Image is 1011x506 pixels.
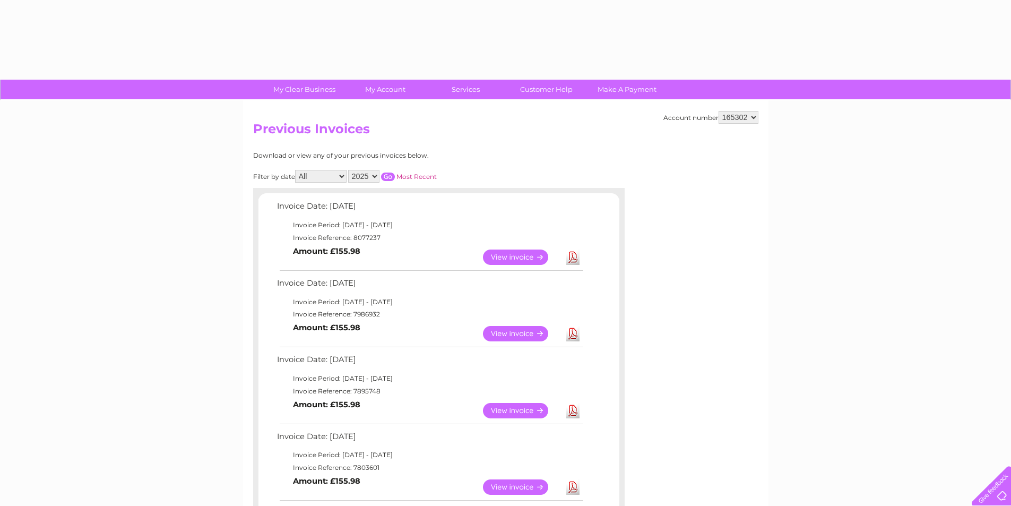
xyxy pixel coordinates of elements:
[293,323,360,332] b: Amount: £155.98
[274,308,585,321] td: Invoice Reference: 7986932
[274,372,585,385] td: Invoice Period: [DATE] - [DATE]
[583,80,671,99] a: Make A Payment
[274,296,585,308] td: Invoice Period: [DATE] - [DATE]
[293,400,360,409] b: Amount: £155.98
[274,219,585,231] td: Invoice Period: [DATE] - [DATE]
[253,170,532,183] div: Filter by date
[253,152,532,159] div: Download or view any of your previous invoices below.
[483,479,561,495] a: View
[503,80,590,99] a: Customer Help
[274,353,585,372] td: Invoice Date: [DATE]
[274,430,585,449] td: Invoice Date: [DATE]
[341,80,429,99] a: My Account
[483,403,561,418] a: View
[422,80,509,99] a: Services
[566,326,580,341] a: Download
[274,276,585,296] td: Invoice Date: [DATE]
[274,231,585,244] td: Invoice Reference: 8077237
[274,385,585,398] td: Invoice Reference: 7895748
[274,449,585,461] td: Invoice Period: [DATE] - [DATE]
[483,326,561,341] a: View
[566,250,580,265] a: Download
[293,246,360,256] b: Amount: £155.98
[274,199,585,219] td: Invoice Date: [DATE]
[566,403,580,418] a: Download
[396,173,437,181] a: Most Recent
[274,461,585,474] td: Invoice Reference: 7803601
[483,250,561,265] a: View
[566,479,580,495] a: Download
[261,80,348,99] a: My Clear Business
[253,122,758,142] h2: Previous Invoices
[663,111,758,124] div: Account number
[293,476,360,486] b: Amount: £155.98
